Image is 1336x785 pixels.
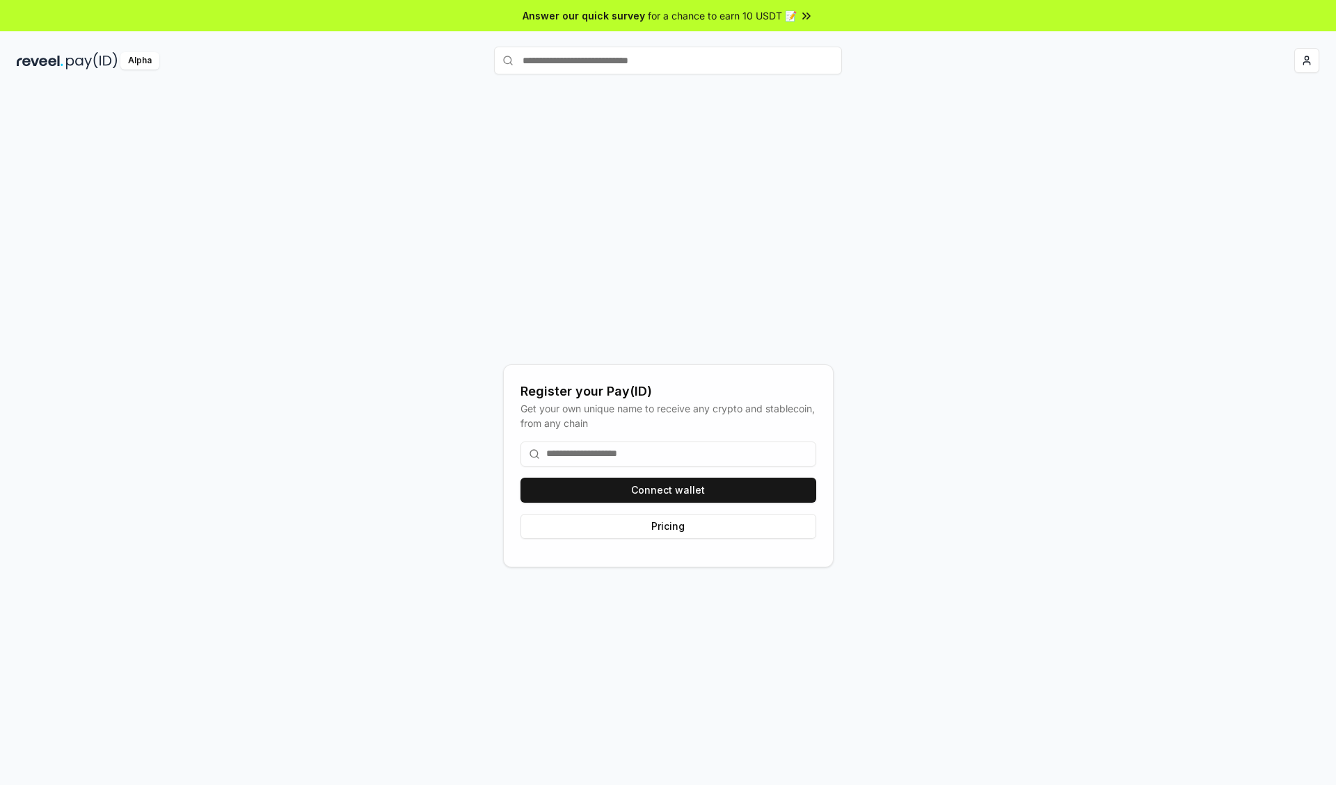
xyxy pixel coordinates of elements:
button: Pricing [520,514,816,539]
button: Connect wallet [520,478,816,503]
img: pay_id [66,52,118,70]
div: Alpha [120,52,159,70]
div: Get your own unique name to receive any crypto and stablecoin, from any chain [520,401,816,430]
span: Answer our quick survey [523,8,645,23]
div: Register your Pay(ID) [520,382,816,401]
span: for a chance to earn 10 USDT 📝 [648,8,797,23]
img: reveel_dark [17,52,63,70]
